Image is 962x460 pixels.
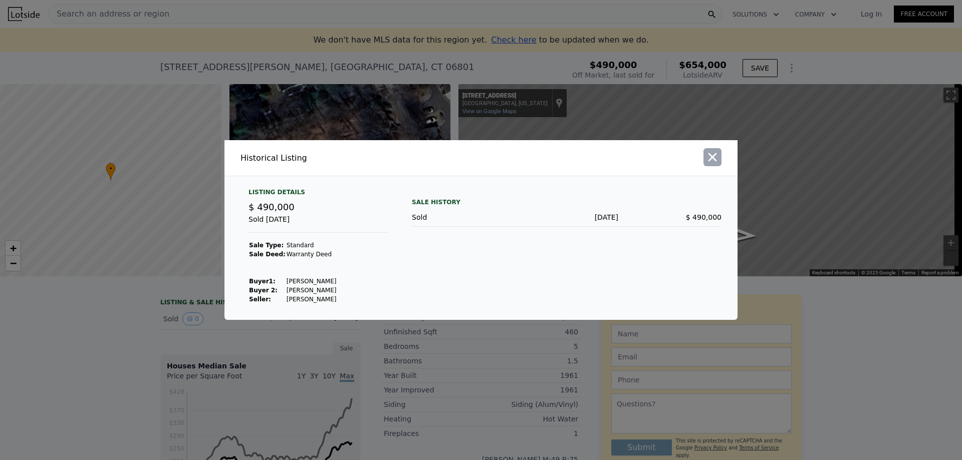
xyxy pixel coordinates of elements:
div: Listing Details [249,188,388,200]
strong: Sale Type: [249,242,284,249]
td: [PERSON_NAME] [286,277,337,286]
span: $ 490,000 [686,213,722,221]
td: [PERSON_NAME] [286,295,337,304]
div: [DATE] [515,212,618,222]
td: Warranty Deed [286,250,337,259]
div: Historical Listing [241,152,477,164]
strong: Buyer 1 : [249,278,276,285]
strong: Sale Deed: [249,251,286,258]
div: Sold [DATE] [249,214,388,233]
div: Sold [412,212,515,222]
div: Sale History [412,196,722,208]
strong: Seller : [249,296,271,303]
span: $ 490,000 [249,202,295,212]
td: [PERSON_NAME] [286,286,337,295]
td: Standard [286,241,337,250]
strong: Buyer 2: [249,287,278,294]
